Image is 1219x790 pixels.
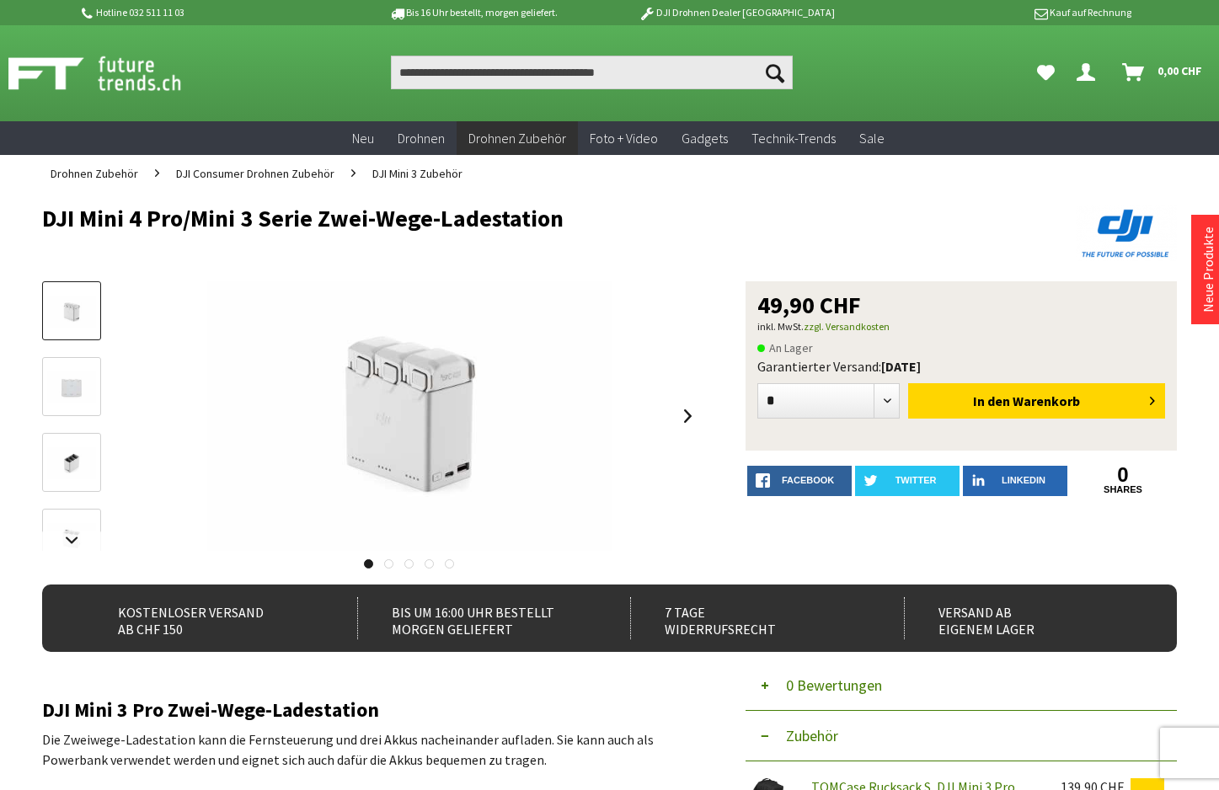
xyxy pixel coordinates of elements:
img: Vorschau: DJI Mini 4 Pro/Mini 3 Serie Zwei-Wege-Ladestation [47,296,96,328]
a: Drohnen Zubehör [42,155,147,192]
div: Kostenloser Versand ab CHF 150 [84,597,324,639]
button: Suchen [757,56,793,89]
a: DJI Mini 3 Zubehör [364,155,471,192]
a: LinkedIn [963,466,1067,496]
a: Dein Konto [1070,56,1109,89]
a: DJI Consumer Drohnen Zubehör [168,155,343,192]
a: zzgl. Versandkosten [804,320,890,333]
a: shares [1071,484,1175,495]
a: twitter [855,466,960,496]
img: Shop Futuretrends - zur Startseite wechseln [8,52,218,94]
b: [DATE] [881,358,921,375]
a: facebook [747,466,852,496]
div: Bis um 16:00 Uhr bestellt Morgen geliefert [357,597,597,639]
span: Sale [859,130,885,147]
a: Technik-Trends [740,121,847,156]
span: Gadgets [682,130,728,147]
span: Neu [352,130,374,147]
a: Drohnen [386,121,457,156]
button: 0 Bewertungen [746,660,1177,711]
a: Warenkorb [1115,56,1211,89]
span: Warenkorb [1013,392,1080,409]
span: Drohnen Zubehör [51,166,138,181]
span: In den [973,392,1010,409]
p: Bis 16 Uhr bestellt, morgen geliefert. [342,3,605,23]
span: LinkedIn [1002,475,1045,485]
a: Neu [340,121,386,156]
div: Versand ab eigenem Lager [904,597,1144,639]
a: Sale [847,121,896,156]
a: Drohnen Zubehör [457,121,578,156]
span: DJI Mini 3 Zubehör [372,166,462,181]
span: twitter [896,475,937,485]
h1: DJI Mini 4 Pro/Mini 3 Serie Zwei-Wege-Ladestation [42,206,950,231]
span: Technik-Trends [751,130,836,147]
span: Drohnen Zubehör [468,130,566,147]
span: Drohnen [398,130,445,147]
p: Die Zweiwege-Ladestation kann die Fernsteuerung und drei Akkus nacheinander aufladen. Sie kann au... [42,729,700,770]
p: inkl. MwSt. [757,317,1165,337]
img: DJI Mini 4 Pro/Mini 3 Serie Zwei-Wege-Ladestation [207,281,612,551]
button: Zubehör [746,711,1177,761]
a: Gadgets [670,121,740,156]
input: Produkt, Marke, Kategorie, EAN, Artikelnummer… [391,56,792,89]
a: Meine Favoriten [1029,56,1063,89]
p: Kauf auf Rechnung [869,3,1131,23]
p: DJI Drohnen Dealer [GEOGRAPHIC_DATA] [605,3,868,23]
span: 0,00 CHF [1158,57,1202,84]
h2: DJI Mini 3 Pro Zwei-Wege-Ladestation [42,699,700,721]
span: facebook [782,475,834,485]
a: Foto + Video [578,121,670,156]
span: 49,90 CHF [757,293,861,317]
span: An Lager [757,338,813,358]
span: Foto + Video [590,130,658,147]
span: DJI Consumer Drohnen Zubehör [176,166,334,181]
img: DJI [1076,206,1177,261]
button: In den Warenkorb [908,383,1165,419]
div: 7 Tage Widerrufsrecht [630,597,870,639]
p: Hotline 032 511 11 03 [79,3,342,23]
div: Garantierter Versand: [757,358,1165,375]
a: Neue Produkte [1200,227,1216,312]
a: 0 [1071,466,1175,484]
